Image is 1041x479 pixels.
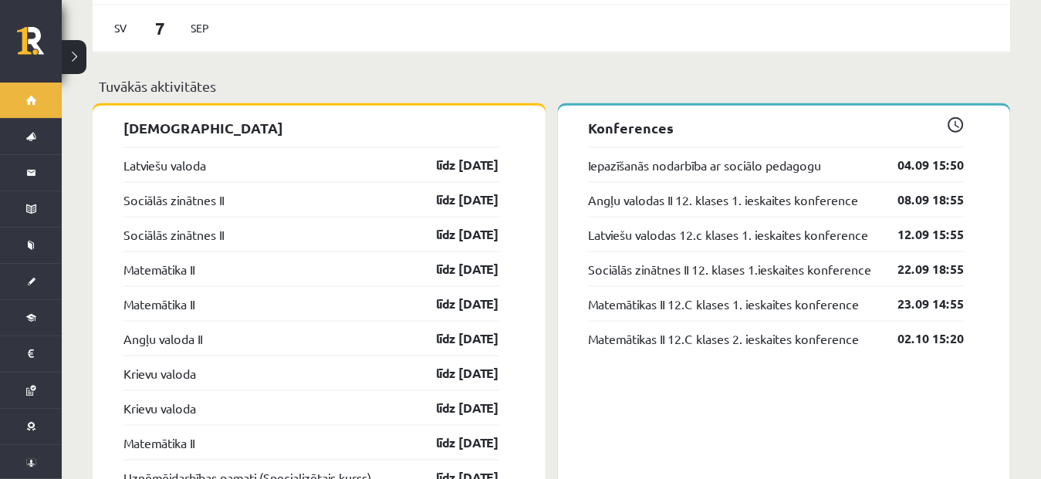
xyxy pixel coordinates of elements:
[589,225,869,244] a: Latviešu valodas 12.c klases 1. ieskaites konference
[874,260,964,278] a: 22.09 18:55
[17,27,62,66] a: Rīgas 1. Tālmācības vidusskola
[104,16,137,40] span: Sv
[589,156,822,174] a: Iepazīšanās nodarbība ar sociālo pedagogu
[410,295,499,313] a: līdz [DATE]
[589,117,965,138] p: Konferences
[123,329,202,348] a: Angļu valoda II
[874,156,964,174] a: 04.09 15:50
[123,191,224,209] a: Sociālās zinātnes II
[123,260,194,278] a: Matemātika II
[410,433,499,452] a: līdz [DATE]
[874,329,964,348] a: 02.10 15:20
[410,260,499,278] a: līdz [DATE]
[410,399,499,417] a: līdz [DATE]
[874,191,964,209] a: 08.09 18:55
[589,191,859,209] a: Angļu valodas II 12. klases 1. ieskaites konference
[123,399,196,417] a: Krievu valoda
[123,433,194,452] a: Matemātika II
[123,225,224,244] a: Sociālās zinātnes II
[874,295,964,313] a: 23.09 14:55
[410,329,499,348] a: līdz [DATE]
[123,156,206,174] a: Latviešu valoda
[410,191,499,209] a: līdz [DATE]
[137,15,184,41] span: 7
[874,225,964,244] a: 12.09 15:55
[589,295,860,313] a: Matemātikas II 12.C klases 1. ieskaites konference
[410,364,499,383] a: līdz [DATE]
[589,260,872,278] a: Sociālās zinātnes II 12. klases 1.ieskaites konference
[589,329,860,348] a: Matemātikas II 12.C klases 2. ieskaites konference
[123,364,196,383] a: Krievu valoda
[123,117,499,138] p: [DEMOGRAPHIC_DATA]
[99,76,1004,96] p: Tuvākās aktivitātes
[123,295,194,313] a: Matemātika II
[410,156,499,174] a: līdz [DATE]
[184,16,216,40] span: Sep
[410,225,499,244] a: līdz [DATE]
